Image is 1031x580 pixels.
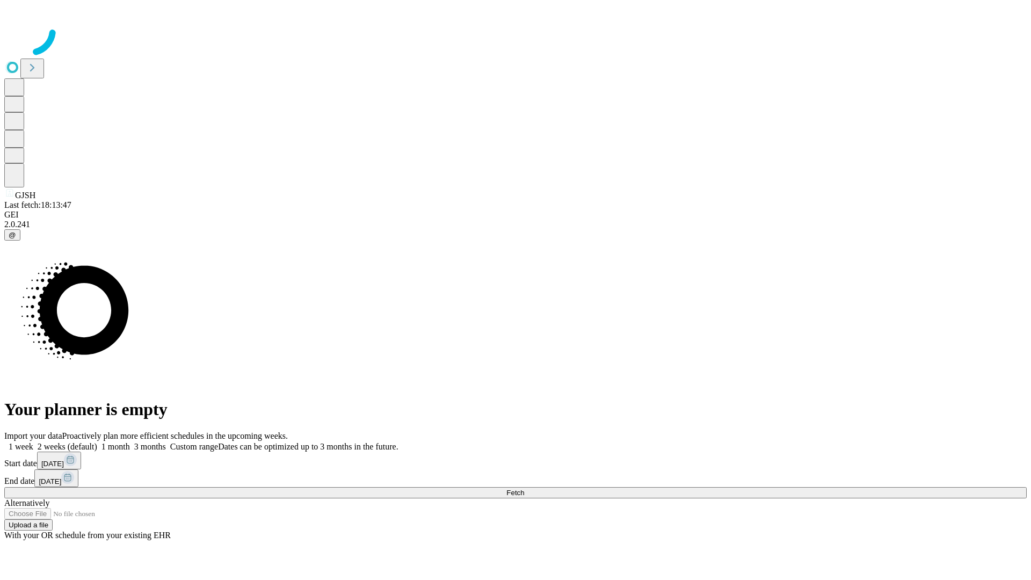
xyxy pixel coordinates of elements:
[4,229,20,241] button: @
[34,469,78,487] button: [DATE]
[218,442,398,451] span: Dates can be optimized up to 3 months in the future.
[38,442,97,451] span: 2 weeks (default)
[37,452,81,469] button: [DATE]
[15,191,35,200] span: GJSH
[4,531,171,540] span: With your OR schedule from your existing EHR
[101,442,130,451] span: 1 month
[4,498,49,508] span: Alternatively
[4,431,62,440] span: Import your data
[4,220,1027,229] div: 2.0.241
[39,477,61,485] span: [DATE]
[62,431,288,440] span: Proactively plan more efficient schedules in the upcoming weeks.
[4,200,71,209] span: Last fetch: 18:13:47
[4,487,1027,498] button: Fetch
[170,442,218,451] span: Custom range
[506,489,524,497] span: Fetch
[9,442,33,451] span: 1 week
[4,210,1027,220] div: GEI
[4,469,1027,487] div: End date
[4,519,53,531] button: Upload a file
[4,452,1027,469] div: Start date
[134,442,166,451] span: 3 months
[4,400,1027,419] h1: Your planner is empty
[9,231,16,239] span: @
[41,460,64,468] span: [DATE]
